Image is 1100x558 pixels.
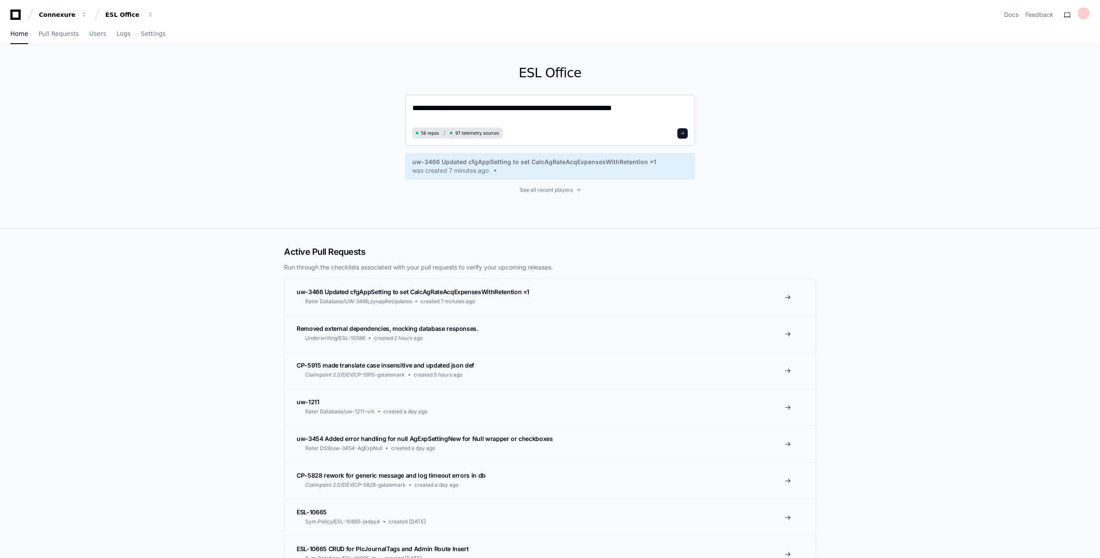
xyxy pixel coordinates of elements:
span: 97 telemetry sources [455,130,499,136]
span: created 5 hours ago [414,371,462,378]
span: Claimpoint 2.0/DEV/CP-5828-gstalemark [305,482,406,488]
a: uw-3454 Added error handling for null AgExpSettingNew for Null wrapper or checkboxesRater DS9/uw-... [284,425,816,462]
a: Home [10,24,28,44]
span: Rater Database/uw-1211-vm [305,408,375,415]
button: Connexure [35,7,91,22]
span: Sym.Policy/ESL-10665-jeday4 [305,518,380,525]
a: Removed external dependencies, mocking database responses.Underwriting/ESL-10586created 2 hours ago [284,315,816,352]
span: ESL-10665 [297,508,327,516]
span: uw-1211 [297,398,319,406]
span: Users [89,31,106,36]
a: ESL-10665Sym.Policy/ESL-10665-jeday4created [DATE] [284,499,816,536]
a: Docs [1004,10,1018,19]
h2: Active Pull Requests [284,246,816,258]
span: CP-5828 rework for generic message and log timeout errors in db [297,472,486,479]
a: Logs [117,24,130,44]
span: uw-3466 Updated cfgAppSetting to set CalcAgRateAcqExpensesWithRetention =1 [297,288,529,295]
span: Settings [141,31,165,36]
span: Logs [117,31,130,36]
span: CP-5915 made translate case insensitive and updated json def [297,361,474,369]
span: Removed external dependencies, mocking database responses. [297,325,478,332]
a: uw-3466 Updated cfgAppSetting to set CalcAgRateAcqExpensesWithRetention =1was created 7 minutes ago [412,158,688,175]
div: Connexure [39,10,76,19]
span: created 7 minutes ago [420,298,475,305]
span: 56 repos [421,130,439,136]
a: CP-5828 rework for generic message and log timeout errors in dbClaimpoint 2.0/DEV/CP-5828-gstalem... [284,462,816,499]
span: created a day ago [383,408,427,415]
span: See all recent players [520,187,573,193]
span: Underwriting/ESL-10586 [305,335,365,342]
span: Claimpoint 2.0/DEV/CP-5915-gstalemark [305,371,405,378]
span: created 2 hours ago [374,335,423,342]
span: Pull Requests [38,31,79,36]
div: ESL Office [105,10,142,19]
h1: ESL Office [405,65,695,81]
span: Rater Database/UW-3466_synapReUpdates [305,298,412,305]
span: uw-3454 Added error handling for null AgExpSettingNew for Null wrapper or checkboxes [297,435,553,442]
a: See all recent players [405,187,695,193]
span: Rater DS9/uw-3454-AgExpNull [305,445,382,452]
a: Settings [141,24,165,44]
a: uw-1211Rater Database/uw-1211-vmcreated a day ago [284,389,816,425]
a: Pull Requests [38,24,79,44]
a: CP-5915 made translate case insensitive and updated json defClaimpoint 2.0/DEV/CP-5915-gstalemark... [284,352,816,389]
span: created a day ago [391,445,435,452]
span: ESL-10665 CRUD for PlcJournalTags and Admin Route Insert [297,545,468,552]
span: uw-3466 Updated cfgAppSetting to set CalcAgRateAcqExpensesWithRetention =1 [412,158,656,166]
span: Home [10,31,28,36]
a: Users [89,24,106,44]
span: created [DATE] [389,518,426,525]
button: ESL Office [102,7,157,22]
button: Feedback [1025,10,1053,19]
span: was created 7 minutes ago [412,166,489,175]
p: Run through the checklists associated with your pull requests to verify your upcoming releases. [284,263,816,272]
span: created a day ago [414,482,458,488]
a: uw-3466 Updated cfgAppSetting to set CalcAgRateAcqExpensesWithRetention =1Rater Database/UW-3466_... [284,279,816,315]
